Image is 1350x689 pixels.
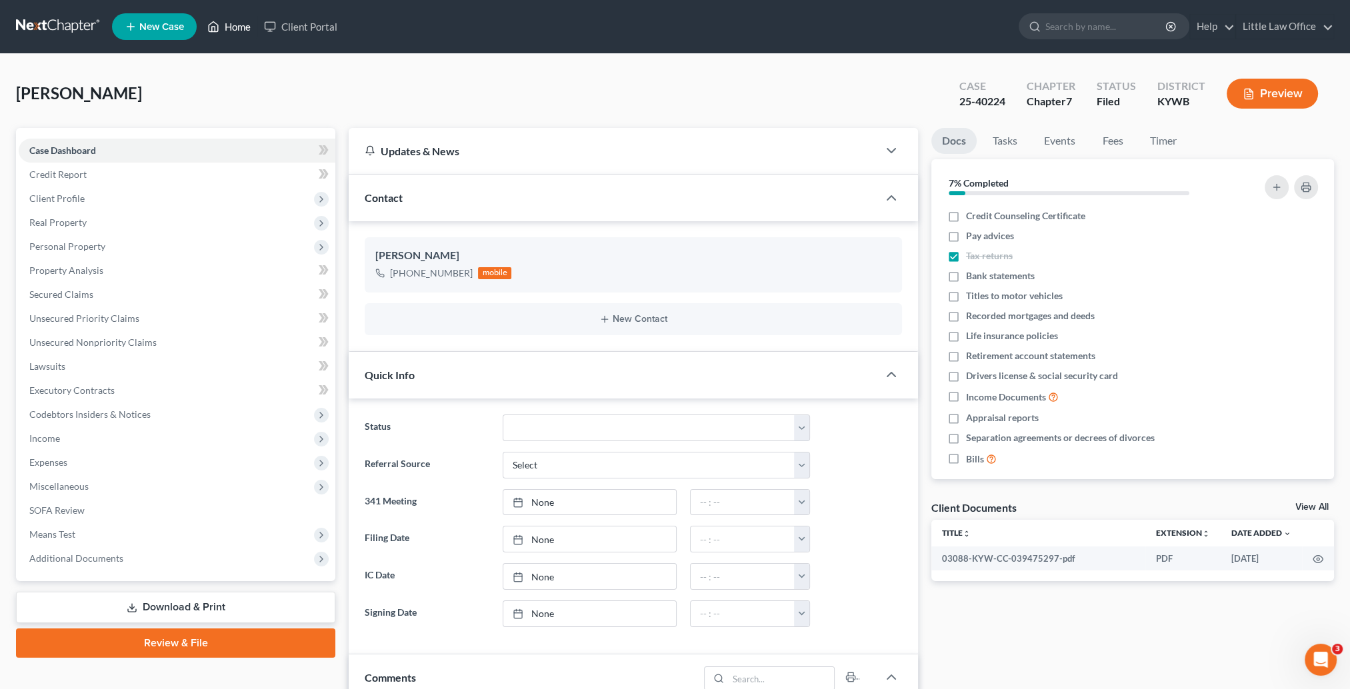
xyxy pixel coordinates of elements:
div: KYWB [1157,94,1205,109]
a: Secured Claims [19,283,335,307]
strong: 7% Completed [949,177,1009,189]
td: PDF [1145,546,1221,570]
button: New Contact [375,314,891,325]
span: Case Dashboard [29,145,96,156]
div: [PERSON_NAME] [375,248,891,264]
span: Unsecured Nonpriority Claims [29,337,157,348]
div: Client Documents [931,500,1017,514]
input: -- : -- [691,564,795,589]
input: Search by name... [1045,14,1167,39]
a: Docs [931,128,977,154]
div: 25-40224 [959,94,1005,109]
i: expand_more [1283,530,1291,538]
span: Pay advices [966,229,1014,243]
span: Income [29,432,60,444]
span: Recorded mortgages and deeds [966,309,1095,323]
span: Appraisal reports [966,411,1039,424]
a: Date Added expand_more [1231,528,1291,538]
span: Lawsuits [29,360,65,372]
td: 03088-KYW-CC-039475297-pdf [931,546,1145,570]
input: -- : -- [691,526,795,552]
i: unfold_more [963,530,971,538]
a: Fees [1091,128,1134,154]
span: Means Test [29,528,75,540]
button: Preview [1227,79,1318,109]
span: Executory Contracts [29,384,115,396]
a: SOFA Review [19,498,335,522]
a: None [503,526,676,552]
i: unfold_more [1202,530,1210,538]
a: Home [201,15,257,39]
a: None [503,490,676,515]
span: Credit Report [29,169,87,180]
span: Property Analysis [29,265,103,276]
a: Tasks [982,128,1028,154]
a: Client Portal [257,15,344,39]
label: Filing Date [358,526,495,552]
span: Separation agreements or decrees of divorces [966,431,1155,444]
a: Help [1190,15,1235,39]
a: Property Analysis [19,259,335,283]
a: Titleunfold_more [942,528,971,538]
span: Retirement account statements [966,349,1095,362]
span: SOFA Review [29,504,85,516]
a: Executory Contracts [19,378,335,402]
span: Client Profile [29,193,85,204]
label: 341 Meeting [358,489,495,516]
span: Expenses [29,456,67,468]
div: Filed [1097,94,1136,109]
span: New Case [139,22,184,32]
span: Additional Documents [29,552,123,564]
span: 3 [1332,644,1343,654]
a: Little Law Office [1236,15,1333,39]
label: Signing Date [358,600,495,627]
span: Miscellaneous [29,480,89,492]
span: Bank statements [966,269,1035,283]
input: -- : -- [691,601,795,626]
label: IC Date [358,563,495,590]
span: Comments [365,671,416,684]
span: Income Documents [966,390,1046,404]
a: Unsecured Priority Claims [19,307,335,331]
span: Titles to motor vehicles [966,289,1063,303]
a: Case Dashboard [19,139,335,163]
span: [PERSON_NAME] [16,83,142,103]
a: View All [1295,502,1329,512]
span: Unsecured Priority Claims [29,313,139,324]
span: Bills [966,452,984,466]
a: Review & File [16,628,335,658]
div: District [1157,79,1205,94]
a: Unsecured Nonpriority Claims [19,331,335,354]
a: Lawsuits [19,354,335,378]
span: Life insurance policies [966,329,1058,343]
span: Secured Claims [29,289,93,300]
input: -- : -- [691,490,795,515]
td: [DATE] [1221,546,1302,570]
span: Real Property [29,217,87,228]
iframe: Intercom live chat [1305,644,1337,676]
div: [PHONE_NUMBER] [390,267,473,280]
span: Tax returns [966,249,1013,263]
span: Quick Info [365,368,415,381]
a: Credit Report [19,163,335,187]
span: Credit Counseling Certificate [966,209,1085,223]
span: Personal Property [29,241,105,252]
span: Drivers license & social security card [966,369,1118,382]
a: Extensionunfold_more [1156,528,1210,538]
a: None [503,601,676,626]
label: Status [358,414,495,441]
a: None [503,564,676,589]
div: Chapter [1027,94,1075,109]
div: Updates & News [365,144,862,158]
a: Events [1033,128,1086,154]
span: Contact [365,191,403,204]
a: Download & Print [16,592,335,623]
div: Status [1097,79,1136,94]
label: Referral Source [358,452,495,478]
span: Codebtors Insiders & Notices [29,408,151,420]
span: 7 [1066,95,1072,107]
a: Timer [1139,128,1187,154]
div: Case [959,79,1005,94]
div: mobile [478,267,511,279]
div: Chapter [1027,79,1075,94]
